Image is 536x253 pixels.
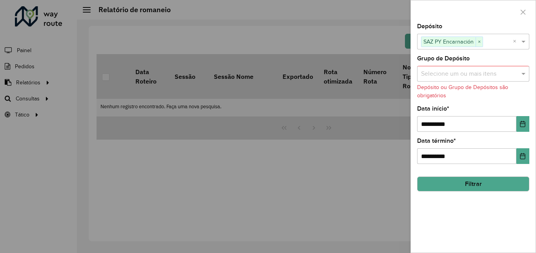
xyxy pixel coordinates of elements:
[513,37,520,46] span: Clear all
[516,148,529,164] button: Choose Date
[417,104,449,113] label: Data início
[421,37,476,46] span: SAZ PY Encarnación
[417,177,529,191] button: Filtrar
[476,37,483,47] span: ×
[516,116,529,132] button: Choose Date
[417,54,470,63] label: Grupo de Depósito
[417,22,442,31] label: Depósito
[417,84,508,98] formly-validation-message: Depósito ou Grupo de Depósitos são obrigatórios
[417,136,456,146] label: Data término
